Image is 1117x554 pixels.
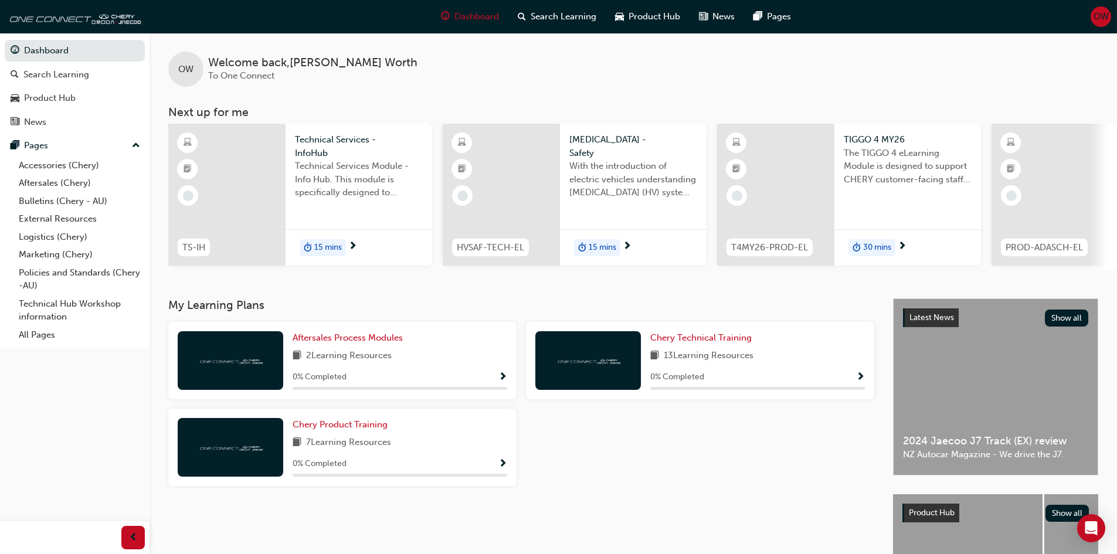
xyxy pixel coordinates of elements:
span: OW [1094,10,1109,23]
span: News [712,10,735,23]
span: learningResourceType_ELEARNING-icon [732,135,741,151]
a: car-iconProduct Hub [606,5,690,29]
a: Latest NewsShow all2024 Jaecoo J7 Track (EX) reviewNZ Autocar Magazine - We drive the J7. [893,298,1098,475]
span: book-icon [650,349,659,363]
span: Technical Services Module - Info Hub. This module is specifically designed to address the require... [295,159,423,199]
a: Latest NewsShow all [903,308,1088,327]
span: learningRecordVerb_NONE-icon [183,191,193,201]
button: DashboardSearch LearningProduct HubNews [5,38,145,135]
span: booktick-icon [184,162,192,177]
a: Product HubShow all [902,504,1089,522]
span: OW [178,63,193,76]
span: To One Connect [208,70,274,81]
a: pages-iconPages [744,5,800,29]
span: booktick-icon [458,162,466,177]
a: TS-IHTechnical Services - InfoHubTechnical Services Module - Info Hub. This module is specificall... [168,124,432,266]
span: Product Hub [909,508,955,518]
span: Show Progress [498,459,507,470]
span: booktick-icon [1007,162,1015,177]
a: Product Hub [5,87,145,109]
span: learningRecordVerb_NONE-icon [457,191,468,201]
span: Chery Product Training [293,419,388,430]
span: search-icon [518,9,526,24]
span: duration-icon [853,240,861,256]
img: oneconnect [556,355,620,366]
button: Show Progress [498,370,507,385]
img: oneconnect [198,355,263,366]
a: Logistics (Chery) [14,228,145,246]
span: car-icon [11,93,19,104]
span: guage-icon [11,46,19,56]
a: All Pages [14,326,145,344]
span: Product Hub [629,10,680,23]
span: Pages [767,10,791,23]
span: book-icon [293,436,301,450]
button: Show all [1045,310,1089,327]
span: booktick-icon [732,162,741,177]
span: 2 Learning Resources [306,349,392,363]
span: next-icon [898,242,906,252]
span: 15 mins [589,241,616,254]
a: Chery Technical Training [650,331,756,345]
span: pages-icon [11,141,19,151]
span: Dashboard [454,10,499,23]
span: news-icon [699,9,708,24]
span: HVSAF-TECH-EL [457,241,524,254]
span: Welcome back , [PERSON_NAME] Worth [208,56,417,70]
span: Latest News [909,312,954,322]
button: Show all [1045,505,1089,522]
div: Search Learning [23,68,89,81]
h3: My Learning Plans [168,298,874,312]
a: Accessories (Chery) [14,157,145,175]
span: guage-icon [441,9,450,24]
a: T4MY26-PROD-ELTIGGO 4 MY26The TIGGO 4 eLearning Module is designed to support CHERY customer-faci... [717,124,981,266]
span: 7 Learning Resources [306,436,391,450]
button: Show Progress [498,457,507,471]
span: TIGGO 4 MY26 [844,133,972,147]
a: HVSAF-TECH-EL[MEDICAL_DATA] - SafetyWith the introduction of electric vehicles understanding [MED... [443,124,707,266]
span: duration-icon [578,240,586,256]
span: Technical Services - InfoHub [295,133,423,159]
a: News [5,111,145,133]
span: learningRecordVerb_NONE-icon [732,191,742,201]
div: Product Hub [24,91,76,105]
a: Aftersales (Chery) [14,174,145,192]
span: Show Progress [498,372,507,383]
h3: Next up for me [150,106,1117,119]
span: pages-icon [753,9,762,24]
div: Pages [24,139,48,152]
span: TS-IH [182,241,205,254]
span: learningRecordVerb_NONE-icon [1006,191,1017,201]
span: prev-icon [129,531,138,545]
a: search-iconSearch Learning [508,5,606,29]
span: NZ Autocar Magazine - We drive the J7. [903,448,1088,461]
a: Dashboard [5,40,145,62]
span: Aftersales Process Modules [293,332,403,343]
a: Bulletins (Chery - AU) [14,192,145,210]
span: duration-icon [304,240,312,256]
span: next-icon [348,242,357,252]
span: The TIGGO 4 eLearning Module is designed to support CHERY customer-facing staff with the product ... [844,147,972,186]
span: next-icon [623,242,632,252]
span: learningResourceType_ELEARNING-icon [1007,135,1015,151]
span: news-icon [11,117,19,128]
a: External Resources [14,210,145,228]
span: Chery Technical Training [650,332,752,343]
span: 0 % Completed [650,371,704,384]
span: learningResourceType_ELEARNING-icon [458,135,466,151]
div: News [24,115,46,129]
span: book-icon [293,349,301,363]
a: Marketing (Chery) [14,246,145,264]
span: PROD-ADASCH-EL [1006,241,1083,254]
div: Open Intercom Messenger [1077,514,1105,542]
span: 2024 Jaecoo J7 Track (EX) review [903,434,1088,448]
img: oneconnect [198,441,263,453]
span: 0 % Completed [293,371,347,384]
span: Search Learning [531,10,596,23]
span: 13 Learning Resources [664,349,753,363]
img: oneconnect [6,5,141,28]
span: [MEDICAL_DATA] - Safety [569,133,697,159]
button: Pages [5,135,145,157]
a: Technical Hub Workshop information [14,295,145,326]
